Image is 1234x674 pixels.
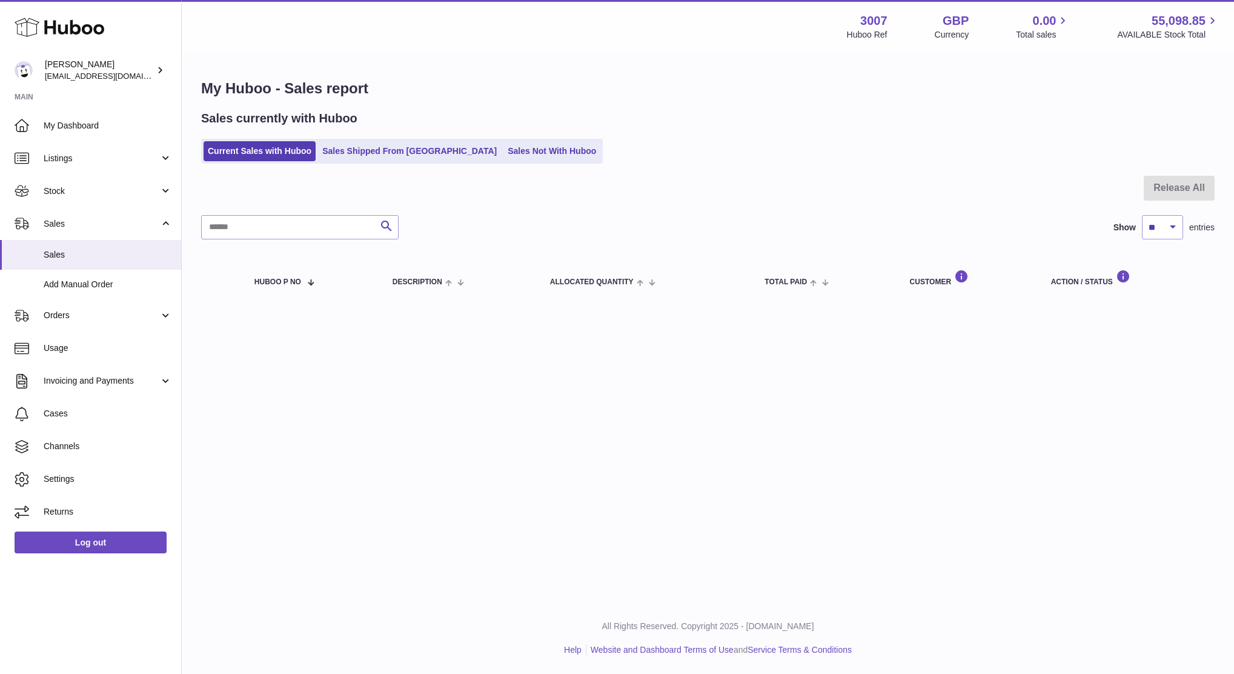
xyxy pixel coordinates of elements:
span: Invoicing and Payments [44,375,159,387]
a: Service Terms & Conditions [748,645,852,655]
span: Settings [44,473,172,485]
a: Current Sales with Huboo [204,141,316,161]
a: Log out [15,532,167,553]
div: Huboo Ref [847,29,887,41]
strong: GBP [943,13,969,29]
a: Website and Dashboard Terms of Use [591,645,734,655]
span: Total paid [765,278,807,286]
span: Stock [44,185,159,197]
a: 55,098.85 AVAILABLE Stock Total [1117,13,1219,41]
span: Description [393,278,442,286]
span: Sales [44,218,159,230]
img: bevmay@maysama.com [15,61,33,79]
li: and [586,644,852,656]
span: Usage [44,342,172,354]
p: All Rights Reserved. Copyright 2025 - [DOMAIN_NAME] [191,621,1224,632]
div: Customer [910,270,1027,286]
span: Sales [44,249,172,261]
span: [EMAIL_ADDRESS][DOMAIN_NAME] [45,71,178,81]
span: Channels [44,441,172,452]
span: ALLOCATED Quantity [550,278,634,286]
span: Orders [44,310,159,321]
div: Currency [935,29,969,41]
label: Show [1113,222,1136,233]
span: entries [1189,222,1215,233]
span: Cases [44,408,172,419]
span: AVAILABLE Stock Total [1117,29,1219,41]
span: 55,098.85 [1152,13,1206,29]
span: Total sales [1016,29,1070,41]
h2: Sales currently with Huboo [201,110,357,127]
a: Help [564,645,582,655]
span: Listings [44,153,159,164]
a: Sales Shipped From [GEOGRAPHIC_DATA] [318,141,501,161]
a: Sales Not With Huboo [503,141,600,161]
a: 0.00 Total sales [1016,13,1070,41]
span: Huboo P no [254,278,301,286]
strong: 3007 [860,13,887,29]
h1: My Huboo - Sales report [201,79,1215,98]
div: [PERSON_NAME] [45,59,154,82]
div: Action / Status [1051,270,1202,286]
span: Returns [44,506,172,518]
span: Add Manual Order [44,279,172,290]
span: My Dashboard [44,120,172,132]
span: 0.00 [1033,13,1057,29]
